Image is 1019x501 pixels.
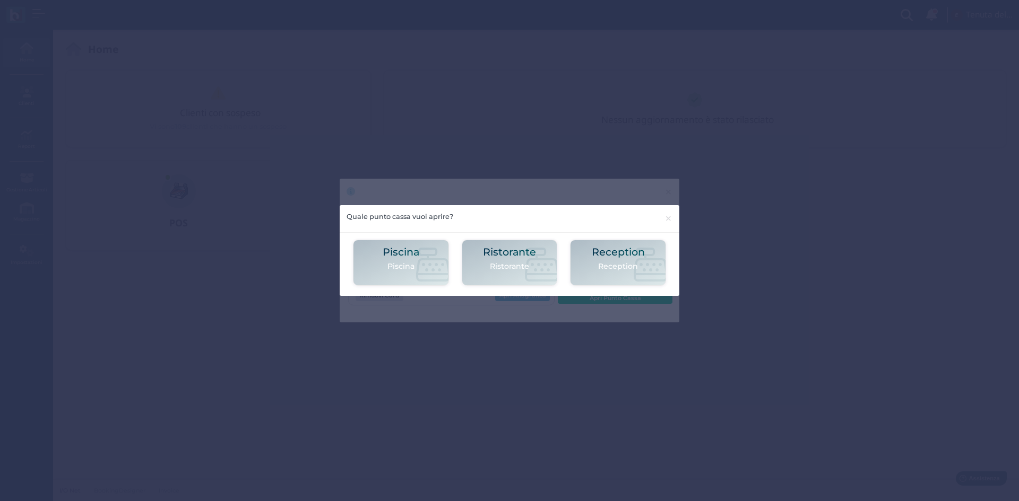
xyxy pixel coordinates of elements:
[592,247,645,258] h2: Reception
[347,212,453,222] h5: Quale punto cassa vuoi aprire?
[483,261,536,272] p: Ristorante
[31,8,70,16] span: Assistenza
[483,247,536,258] h2: Ristorante
[592,261,645,272] p: Reception
[658,205,679,232] button: Close
[664,212,672,225] span: ×
[383,261,419,272] p: Piscina
[383,247,419,258] h2: Piscina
